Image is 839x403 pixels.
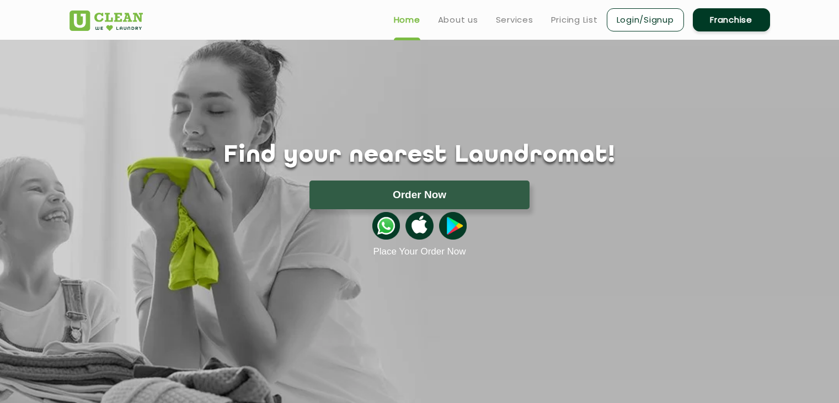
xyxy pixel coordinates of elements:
h1: Find your nearest Laundromat! [61,142,778,169]
a: Home [394,13,420,26]
a: Pricing List [551,13,598,26]
a: Login/Signup [607,8,684,31]
a: Franchise [693,8,770,31]
a: Place Your Order Now [373,246,466,257]
img: whatsappicon.png [372,212,400,240]
a: Services [496,13,533,26]
img: apple-icon.png [405,212,433,240]
a: About us [438,13,478,26]
button: Order Now [309,181,530,209]
img: UClean Laundry and Dry Cleaning [70,10,143,31]
img: playstoreicon.png [439,212,467,240]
